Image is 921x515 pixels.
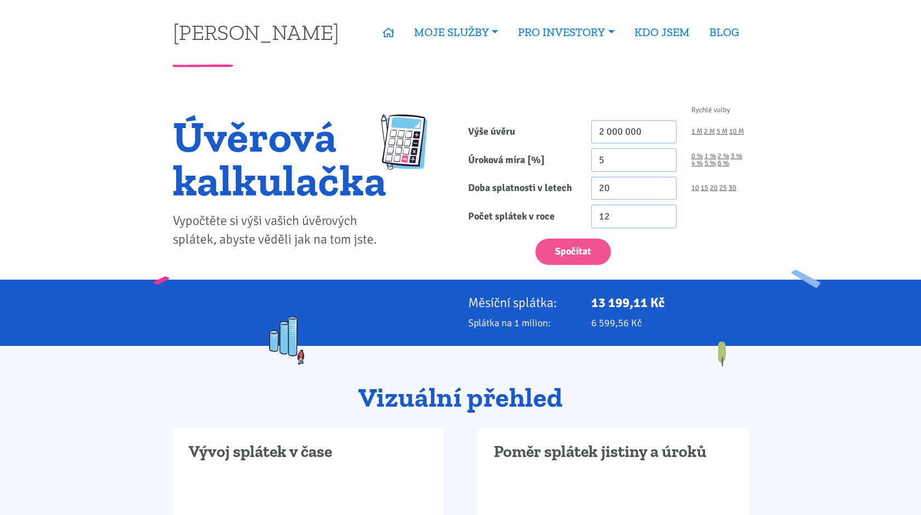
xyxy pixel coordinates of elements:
label: Doba splatnosti v letech [460,177,584,200]
a: 10 [691,184,699,192]
a: 5 % [704,160,716,167]
a: 2 % [718,153,729,160]
a: 20 [710,184,718,192]
a: [PERSON_NAME] [173,21,339,43]
a: 15 [701,184,708,192]
a: 2 M [704,128,715,135]
a: 25 [719,184,727,192]
h3: Vývoj splátek v čase [189,442,428,462]
a: 30 [728,184,736,192]
a: 6 % [718,160,729,167]
label: Výše úvěru [460,120,584,144]
a: 4 % [691,160,703,167]
h3: Poměr splátek jistiny a úroků [494,442,733,462]
p: 13 199,11 Kč [591,295,749,310]
label: Počet splátek v roce [460,205,584,228]
a: PRO INVESTORY [508,20,624,45]
a: 3 % [731,153,742,160]
span: Rychlé volby [691,107,730,114]
p: Vypočtěte si výši vašich úvěrových splátek, abyste věděli jak na tom jste. [173,212,387,249]
a: 10 M [729,128,744,135]
a: MOJE SLUŽBY [404,20,508,45]
p: Měsíční splátka: [468,295,576,310]
a: 0 % [691,153,703,160]
a: BLOG [700,20,749,45]
h1: Úvěrová kalkulačka [173,114,387,202]
a: 5 M [716,128,727,135]
label: Úroková míra [%] [460,148,584,172]
a: KDO JSEM [625,20,700,45]
a: 1 % [704,153,716,160]
h2: Vizuální přehled [173,383,749,413]
p: 6 599,56 Kč [591,315,749,331]
p: Splátka na 1 milion: [468,315,576,331]
a: 1 M [691,128,702,135]
button: Spočítat [535,239,611,265]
